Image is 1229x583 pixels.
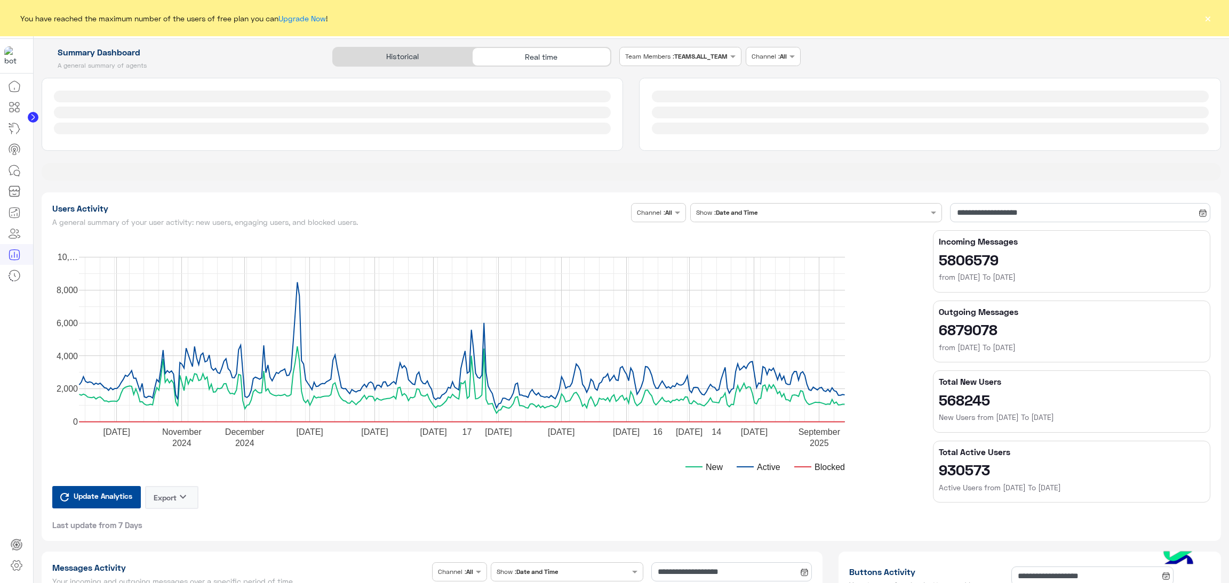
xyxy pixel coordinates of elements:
img: 1403182699927242 [4,46,23,66]
span: Last update from 7 Days [52,520,142,530]
text: Blocked [815,463,845,472]
text: 2024 [172,439,191,448]
h2: 930573 [939,461,1204,478]
text: 14 [712,427,721,436]
text: 6,000 [56,319,77,328]
span: Update Analytics [71,489,135,503]
h2: 6879078 [939,321,1204,338]
text: [DATE] [548,427,574,436]
h1: Messages Activity [52,562,428,573]
h5: Total Active Users [939,447,1204,457]
h2: 568245 [939,391,1204,408]
h1: Buttons Activity [849,566,1008,577]
h6: from [DATE] To [DATE] [939,272,1204,282]
text: [DATE] [675,427,702,436]
text: September [798,427,840,436]
text: [DATE] [612,427,639,436]
span: You have reached the maximum number of the users of free plan you can ! [20,13,328,24]
i: keyboard_arrow_down [177,490,189,503]
h5: Outgoing Messages [939,306,1204,317]
text: December [225,427,264,436]
text: 17 [462,427,472,436]
text: 2,000 [56,384,77,393]
h6: Active Users from [DATE] To [DATE] [939,482,1204,493]
h6: New Users from [DATE] To [DATE] [939,412,1204,423]
button: Exportkeyboard_arrow_down [145,486,198,509]
text: November [162,427,201,436]
text: [DATE] [296,427,323,436]
text: 10,… [57,253,77,262]
h5: A general summary of your user activity: new users, engaging users, and blocked users. [52,218,627,226]
text: [DATE] [103,427,130,436]
h2: 5806579 [939,251,1204,268]
text: 16 [653,427,663,436]
a: Upgrade Now [278,14,326,23]
text: [DATE] [485,427,512,436]
text: 8,000 [56,286,77,295]
text: Active [757,463,780,472]
svg: A chart. [52,230,914,486]
text: 0 [73,417,78,426]
text: [DATE] [361,427,388,436]
h5: Total New Users [939,376,1204,387]
text: 4,000 [56,352,77,361]
button: Update Analytics [52,486,141,508]
text: 2025 [810,439,829,448]
text: [DATE] [420,427,446,436]
button: × [1202,13,1213,23]
text: New [706,463,723,472]
img: hulul-logo.png [1160,540,1197,578]
h1: Users Activity [52,203,627,214]
text: 2024 [235,439,254,448]
h6: from [DATE] To [DATE] [939,342,1204,353]
h5: Incoming Messages [939,236,1204,247]
text: [DATE] [740,427,767,436]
